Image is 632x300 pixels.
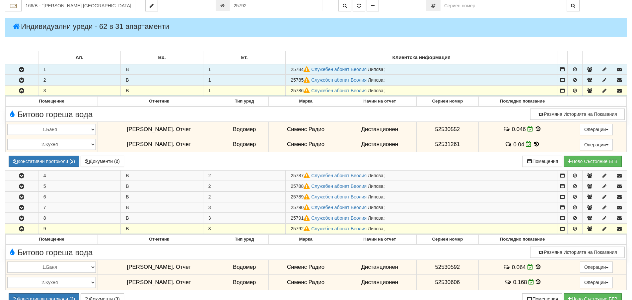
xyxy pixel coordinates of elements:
[311,67,367,72] a: Служебен абонат Веолия
[208,88,211,93] span: 1
[343,234,416,244] th: Начин на отчет
[6,97,98,107] th: Помещение
[368,205,384,210] span: Липсва
[286,75,557,85] td: ;
[5,51,38,64] td: : No sort applied, sorting is disabled
[220,234,268,244] th: Тип уред
[368,67,384,72] span: Липсва
[71,159,74,164] b: 2
[268,137,343,152] td: Сименс Радио
[286,64,557,75] td: ;
[208,77,211,83] span: 1
[220,137,268,152] td: Водомер
[220,97,268,107] th: Тип уред
[220,122,268,137] td: Водомер
[121,223,203,234] td: В
[392,55,451,60] b: Клиентска информация
[343,275,416,290] td: Дистанционен
[7,248,93,257] span: Битово гореща вода
[368,184,384,189] span: Липсва
[311,205,367,210] a: Служебен абонат Веолия
[368,77,384,83] span: Липсва
[208,205,211,210] span: 3
[291,226,311,231] span: Партида №
[368,88,384,93] span: Липсва
[503,264,512,270] span: История на забележките
[286,191,557,202] td: ;
[203,51,286,64] td: Ет.: No sort applied, sorting is disabled
[208,173,211,178] span: 2
[116,159,118,164] b: 2
[158,55,166,60] b: Вх.
[286,51,557,64] td: Клиентска информация: No sort applied, sorting is disabled
[527,126,533,132] i: Редакция Отчет към 31/08/2025
[368,194,384,199] span: Липсва
[530,247,625,258] button: Размяна Историята на Показания
[127,279,191,285] span: [PERSON_NAME]. Отчет
[38,202,121,212] td: 7
[343,137,416,152] td: Дистанционен
[534,264,542,270] span: История на показанията
[291,67,311,72] span: Партида №
[208,226,211,231] span: 3
[479,234,566,244] th: Последно показание
[286,213,557,223] td: ;
[38,213,121,223] td: 8
[479,97,566,107] th: Последно показание
[208,215,211,221] span: 3
[580,124,613,135] button: Операции
[38,64,121,75] td: 1
[580,277,613,288] button: Операции
[513,279,527,285] span: 0.168
[368,173,384,178] span: Липсва
[503,126,512,132] span: История на забележките
[526,141,531,147] i: Редакция Отчет към 31/08/2025
[435,264,460,270] span: 52530592
[416,234,479,244] th: Сериен номер
[505,141,513,147] span: История на забележките
[98,97,220,107] th: Отчетник
[220,275,268,290] td: Водомер
[268,97,343,107] th: Марка
[580,139,613,150] button: Операции
[291,173,311,178] span: Партида №
[416,97,479,107] th: Сериен номер
[208,67,211,72] span: 1
[286,202,557,212] td: ;
[208,194,211,199] span: 2
[530,109,625,120] button: Размяна Историята на Показания
[241,55,248,60] b: Ет.
[38,86,121,96] td: 3
[121,213,203,223] td: В
[208,184,211,189] span: 2
[268,122,343,137] td: Сименс Радио
[291,205,311,210] span: Партида №
[435,279,460,285] span: 52530606
[311,184,367,189] a: Служебен абонат Веолия
[291,88,311,93] span: Партида №
[121,181,203,191] td: В
[564,156,622,167] button: Новo Състояние БГВ
[343,122,416,137] td: Дистанционен
[311,226,367,231] a: Служебен абонат Веолия
[534,126,542,132] span: История на показанията
[343,97,416,107] th: Начин на отчет
[5,16,627,37] h4: Индивидуални уреди - 62 в 31 апартаменти
[311,173,367,178] a: Служебен абонат Веолия
[9,156,79,167] button: Констативни протоколи (2)
[291,77,311,83] span: Партида №
[7,110,93,119] span: Битово гореща вода
[268,260,343,275] td: Сименс Радио
[597,51,612,64] td: : No sort applied, sorting is disabled
[514,141,525,148] span: 0.04
[121,170,203,181] td: В
[268,275,343,290] td: Сименс Радио
[527,264,533,270] i: Редакция Отчет към 31/08/2025
[38,51,121,64] td: Ап.: No sort applied, sorting is disabled
[512,264,526,270] span: 0.064
[528,279,534,285] i: Редакция Отчет към 31/08/2025
[121,191,203,202] td: В
[127,264,191,270] span: [PERSON_NAME]. Отчет
[220,260,268,275] td: Водомер
[311,194,367,199] a: Служебен абонат Веолия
